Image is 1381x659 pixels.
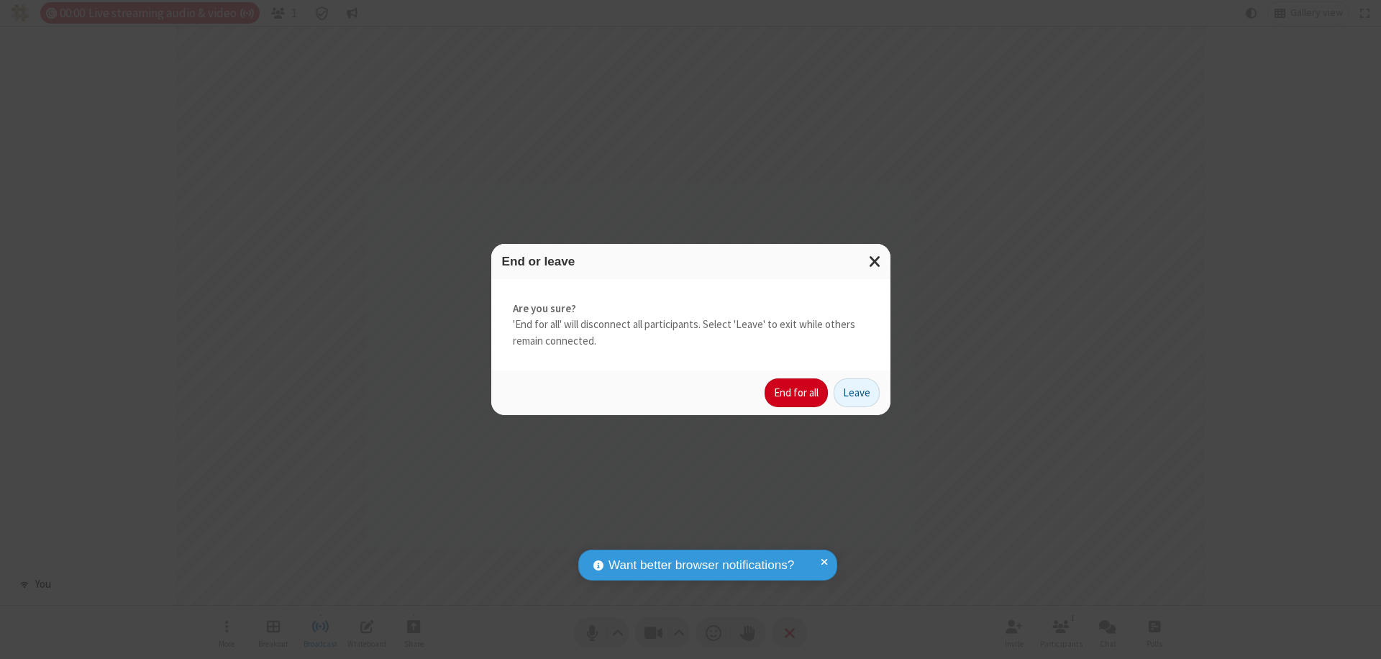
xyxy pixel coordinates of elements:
[834,378,880,407] button: Leave
[765,378,828,407] button: End for all
[491,279,890,371] div: 'End for all' will disconnect all participants. Select 'Leave' to exit while others remain connec...
[513,301,869,317] strong: Are you sure?
[609,556,794,575] span: Want better browser notifications?
[502,255,880,268] h3: End or leave
[860,244,890,279] button: Close modal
